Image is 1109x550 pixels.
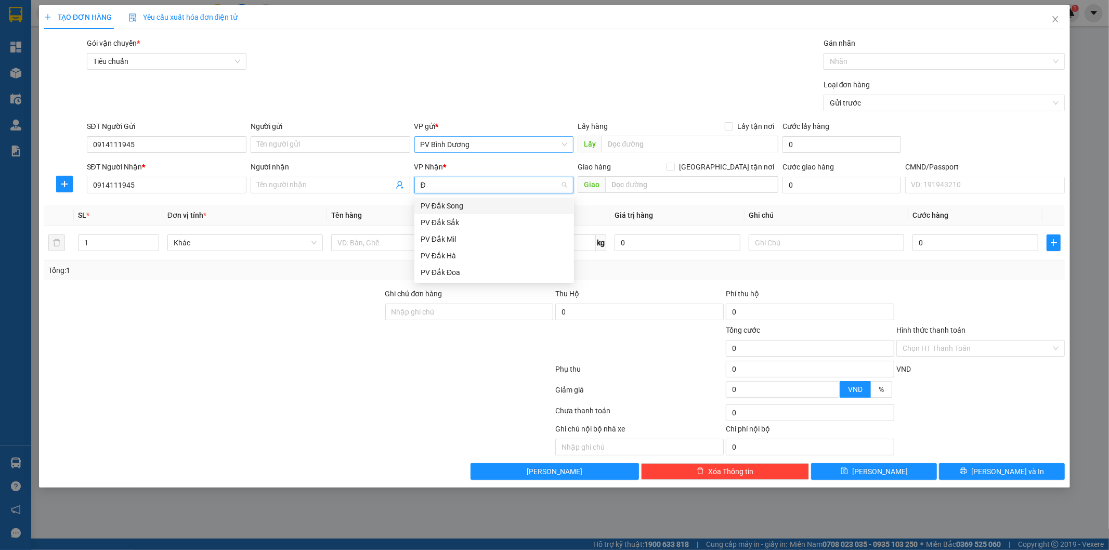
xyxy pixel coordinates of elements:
[396,181,404,189] span: user-add
[726,423,894,439] div: Chi phí nội bộ
[44,14,51,21] span: plus
[745,205,908,226] th: Ghi chú
[848,385,863,394] span: VND
[414,214,574,231] div: PV Đắk Sắk
[939,463,1065,480] button: printer[PERSON_NAME] và In
[527,466,582,477] span: [PERSON_NAME]
[331,234,487,251] input: VD: Bàn, Ghế
[1047,239,1060,247] span: plus
[708,466,753,477] span: Xóa Thông tin
[1047,234,1061,251] button: plus
[128,14,137,22] img: icon
[971,466,1044,477] span: [PERSON_NAME] và In
[733,121,778,132] span: Lấy tận nơi
[615,234,740,251] input: 0
[44,13,112,21] span: TẠO ĐƠN HÀNG
[414,264,574,281] div: PV Đắk Đoa
[596,234,606,251] span: kg
[555,290,579,298] span: Thu Hộ
[905,161,1065,173] div: CMND/Passport
[555,439,724,455] input: Nhập ghi chú
[87,121,246,132] div: SĐT Người Gửi
[841,467,848,476] span: save
[824,39,855,47] label: Gán nhãn
[414,247,574,264] div: PV Đắk Hà
[421,267,568,278] div: PV Đắk Đoa
[960,467,967,476] span: printer
[167,211,206,219] span: Đơn vị tính
[555,363,725,382] div: Phụ thu
[414,231,574,247] div: PV Đắk Mil
[87,161,246,173] div: SĐT Người Nhận
[605,176,778,193] input: Dọc đường
[555,423,724,439] div: Ghi chú nội bộ nhà xe
[56,176,73,192] button: plus
[1041,5,1070,34] button: Close
[87,39,140,47] span: Gói vận chuyển
[48,265,428,276] div: Tổng: 1
[471,463,639,480] button: [PERSON_NAME]
[675,161,778,173] span: [GEOGRAPHIC_DATA] tận nơi
[48,234,65,251] button: delete
[726,326,760,334] span: Tổng cước
[578,163,611,171] span: Giao hàng
[251,121,410,132] div: Người gửi
[641,463,810,480] button: deleteXóa Thông tin
[331,211,362,219] span: Tên hàng
[830,95,1059,111] span: Gửi trước
[726,288,894,304] div: Phí thu hộ
[414,163,443,171] span: VP Nhận
[421,217,568,228] div: PV Đắk Sắk
[385,290,442,298] label: Ghi chú đơn hàng
[811,463,937,480] button: save[PERSON_NAME]
[749,234,904,251] input: Ghi Chú
[615,211,653,219] span: Giá trị hàng
[782,122,829,130] label: Cước lấy hàng
[896,326,966,334] label: Hình thức thanh toán
[1051,15,1060,23] span: close
[57,180,72,188] span: plus
[824,81,870,89] label: Loại đơn hàng
[555,384,725,402] div: Giảm giá
[578,122,608,130] span: Lấy hàng
[578,136,602,152] span: Lấy
[782,163,834,171] label: Cước giao hàng
[896,365,911,373] span: VND
[421,250,568,261] div: PV Đắk Hà
[128,13,238,21] span: Yêu cầu xuất hóa đơn điện tử
[414,121,574,132] div: VP gửi
[251,161,410,173] div: Người nhận
[385,304,554,320] input: Ghi chú đơn hàng
[852,466,908,477] span: [PERSON_NAME]
[879,385,884,394] span: %
[782,136,901,153] input: Cước lấy hàng
[93,54,240,69] span: Tiêu chuẩn
[174,235,317,251] span: Khác
[555,405,725,423] div: Chưa thanh toán
[602,136,778,152] input: Dọc đường
[912,211,948,219] span: Cước hàng
[421,137,568,152] span: PV Bình Dương
[578,176,605,193] span: Giao
[414,198,574,214] div: PV Đắk Song
[782,177,901,193] input: Cước giao hàng
[421,200,568,212] div: PV Đắk Song
[78,211,86,219] span: SL
[421,233,568,245] div: PV Đắk Mil
[697,467,704,476] span: delete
